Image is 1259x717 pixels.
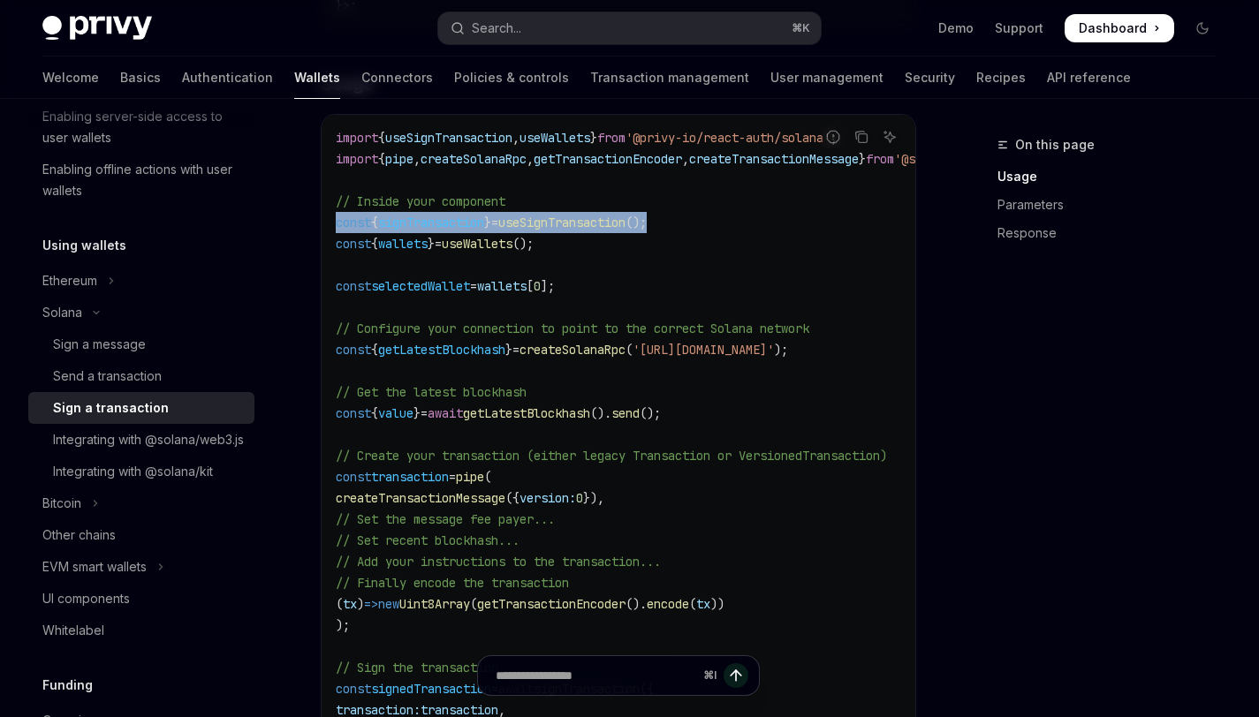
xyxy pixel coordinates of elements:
span: const [336,342,371,358]
span: // Finally encode the transaction [336,575,569,591]
span: version: [520,490,576,506]
span: import [336,151,378,167]
div: Bitcoin [42,493,81,514]
span: { [371,405,378,421]
a: Other chains [28,519,254,551]
a: Integrating with @solana/web3.js [28,424,254,456]
a: Policies & controls [454,57,569,99]
span: Dashboard [1079,19,1147,37]
span: (). [590,405,611,421]
span: createSolanaRpc [520,342,626,358]
span: = [512,342,520,358]
span: [ [527,278,534,294]
span: ( [689,596,696,612]
span: = [491,215,498,230]
span: ( [626,342,633,358]
a: Transaction management [590,57,749,99]
a: Parameters [997,191,1231,219]
button: Toggle Ethereum section [28,265,254,297]
span: ⌘ K [792,21,810,35]
span: '@solana/kit' [894,151,986,167]
span: // Inside your component [336,193,505,209]
span: 0 [534,278,541,294]
a: Basics [120,57,161,99]
div: Ethereum [42,270,97,291]
div: UI components [42,588,130,609]
span: ( [484,469,491,485]
span: selectedWallet [371,278,470,294]
span: getTransactionEncoder [477,596,626,612]
img: dark logo [42,16,152,41]
span: ]; [541,278,555,294]
span: // Create your transaction (either legacy Transaction or VersionedTransaction) [336,448,887,464]
span: ); [774,342,788,358]
span: }), [583,490,604,506]
a: Recipes [976,57,1026,99]
span: transaction [371,469,449,485]
span: const [336,469,371,485]
button: Copy the contents from the code block [850,125,873,148]
button: Open search [438,12,820,44]
div: Sign a message [53,334,146,355]
button: Toggle Bitcoin section [28,487,254,519]
span: '[URL][DOMAIN_NAME]' [633,342,774,358]
span: wallets [378,236,428,252]
span: useSignTransaction [385,130,512,146]
span: )) [710,596,724,612]
span: // Add your instructions to the transaction... [336,554,661,570]
span: (). [626,596,647,612]
span: ( [336,596,343,612]
button: Ask AI [878,125,901,148]
span: , [682,151,689,167]
span: signTransaction [378,215,484,230]
span: import [336,130,378,146]
a: Usage [997,162,1231,191]
a: Support [995,19,1043,37]
span: ); [336,617,350,633]
span: // Set recent blockhash... [336,532,520,548]
span: } [859,151,866,167]
a: Whitelabel [28,615,254,646]
span: from [597,130,626,146]
span: { [371,215,378,230]
span: const [336,405,371,421]
span: createTransactionMessage [336,490,505,506]
input: Ask a question... [496,656,696,695]
a: Sign a transaction [28,392,254,424]
button: Toggle Solana section [28,297,254,328]
span: , [413,151,421,167]
span: useSignTransaction [498,215,626,230]
span: from [866,151,894,167]
a: Wallets [294,57,340,99]
button: Toggle EVM smart wallets section [28,551,254,583]
span: tx [696,596,710,612]
span: (); [640,405,661,421]
span: tx [343,596,357,612]
span: getLatestBlockhash [463,405,590,421]
span: ({ [505,490,520,506]
div: EVM smart wallets [42,556,147,577]
span: { [378,130,385,146]
a: Welcome [42,57,99,99]
span: , [512,130,520,146]
span: 0 [576,490,583,506]
div: Enabling server-side access to user wallets [42,106,244,148]
div: Solana [42,302,82,323]
a: Enabling server-side access to user wallets [28,101,254,154]
span: new [378,596,399,612]
button: Send message [724,663,748,688]
a: Connectors [361,57,433,99]
span: const [336,236,371,252]
span: } [484,215,491,230]
a: Integrating with @solana/kit [28,456,254,487]
span: createTransactionMessage [689,151,859,167]
span: const [336,215,371,230]
span: { [371,236,378,252]
span: value [378,405,413,421]
a: API reference [1047,57,1131,99]
span: ) [357,596,364,612]
span: getTransactionEncoder [534,151,682,167]
a: Authentication [182,57,273,99]
button: Toggle dark mode [1188,14,1217,42]
span: (); [512,236,534,252]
